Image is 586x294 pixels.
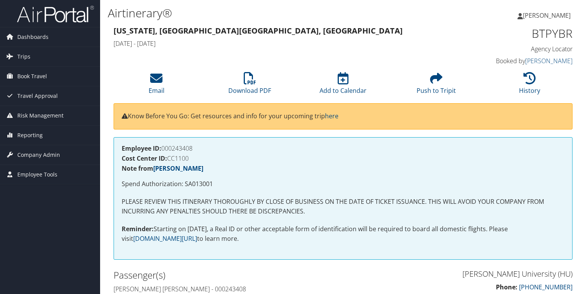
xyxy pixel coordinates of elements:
[122,155,564,161] h4: CC1100
[114,39,455,48] h4: [DATE] - [DATE]
[17,67,47,86] span: Book Travel
[17,106,64,125] span: Risk Management
[122,197,564,217] p: PLEASE REVIEW THIS ITINERARY THOROUGHLY BY CLOSE OF BUSINESS ON THE DATE OF TICKET ISSUANCE. THIS...
[133,234,197,243] a: [DOMAIN_NAME][URL]
[17,27,49,47] span: Dashboards
[122,144,161,153] strong: Employee ID:
[467,25,573,42] h1: BTPYBR
[320,76,367,95] a: Add to Calendar
[467,45,573,53] h4: Agency Locator
[228,76,271,95] a: Download PDF
[519,76,540,95] a: History
[114,269,337,282] h2: Passenger(s)
[349,269,573,279] h3: [PERSON_NAME] University (HU)
[17,145,60,165] span: Company Admin
[114,25,403,36] strong: [US_STATE], [GEOGRAPHIC_DATA] [GEOGRAPHIC_DATA], [GEOGRAPHIC_DATA]
[153,164,203,173] a: [PERSON_NAME]
[519,283,573,291] a: [PHONE_NUMBER]
[122,164,203,173] strong: Note from
[122,111,564,121] p: Know Before You Go: Get resources and info for your upcoming trip
[417,76,456,95] a: Push to Tripit
[114,285,337,293] h4: [PERSON_NAME] [PERSON_NAME] - 000243408
[122,225,154,233] strong: Reminder:
[122,145,564,151] h4: 000243408
[496,283,517,291] strong: Phone:
[525,57,573,65] a: [PERSON_NAME]
[17,5,94,23] img: airportal-logo.png
[149,76,164,95] a: Email
[523,11,571,20] span: [PERSON_NAME]
[122,154,167,163] strong: Cost Center ID:
[467,57,573,65] h4: Booked by
[17,86,58,106] span: Travel Approval
[325,112,338,120] a: here
[17,47,30,66] span: Trips
[17,165,57,184] span: Employee Tools
[17,126,43,145] span: Reporting
[122,224,564,244] p: Starting on [DATE], a Real ID or other acceptable form of identification will be required to boar...
[108,5,422,21] h1: Airtinerary®
[517,4,578,27] a: [PERSON_NAME]
[122,179,564,189] p: Spend Authorization: SA013001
